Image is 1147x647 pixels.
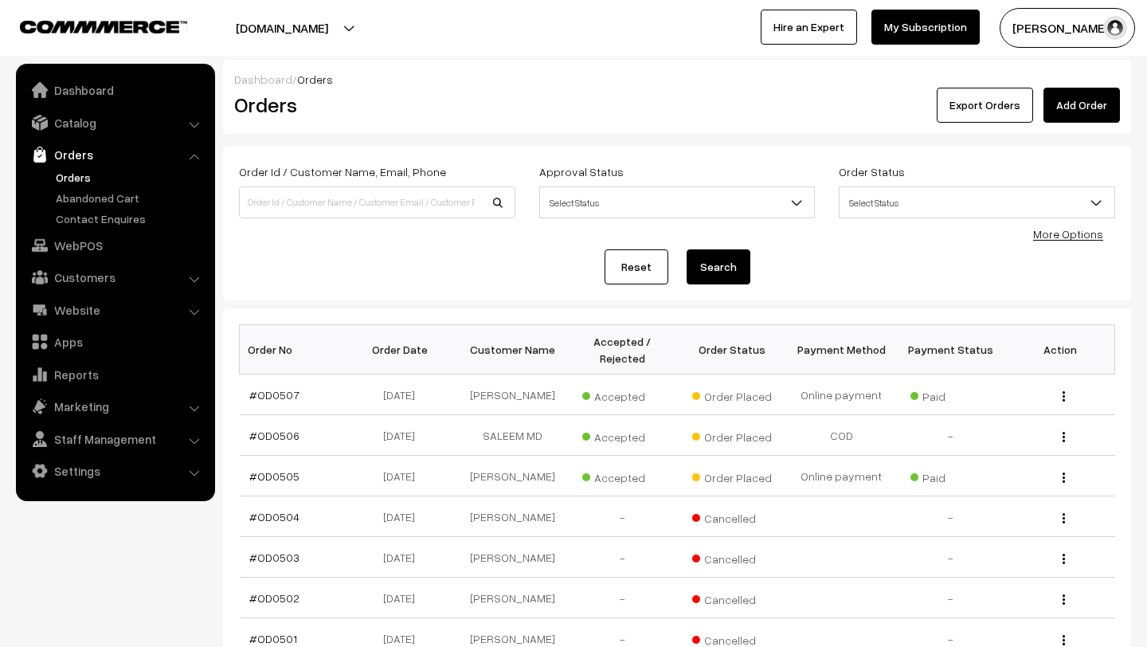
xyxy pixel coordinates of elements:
span: Cancelled [692,506,772,527]
th: Order Date [349,325,458,374]
img: Menu [1063,473,1065,483]
img: Menu [1063,594,1065,605]
td: - [896,496,1005,537]
span: Order Placed [692,384,772,405]
label: Order Status [839,163,905,180]
img: Menu [1063,635,1065,645]
td: - [896,537,1005,578]
th: Accepted / Rejected [568,325,677,374]
a: #OD0503 [249,551,299,564]
a: Marketing [20,392,209,421]
td: [PERSON_NAME] [458,496,567,537]
a: #OD0501 [249,632,297,645]
td: [PERSON_NAME] [458,537,567,578]
td: [DATE] [349,496,458,537]
a: WebPOS [20,231,209,260]
img: Menu [1063,391,1065,402]
span: Accepted [582,384,662,405]
a: Staff Management [20,425,209,453]
a: Apps [20,327,209,356]
a: Orders [52,169,209,186]
a: #OD0505 [249,469,299,483]
a: Customers [20,263,209,292]
a: Hire an Expert [761,10,857,45]
th: Payment Status [896,325,1005,374]
button: [PERSON_NAME] [1000,8,1135,48]
a: COMMMERCE [20,16,159,35]
a: Reports [20,360,209,389]
span: Order Placed [692,425,772,445]
h2: Orders [234,92,514,117]
td: - [568,496,677,537]
td: SALEEM MD [458,415,567,456]
td: Online payment [786,374,895,415]
td: [PERSON_NAME] [458,456,567,496]
a: #OD0502 [249,591,299,605]
td: [DATE] [349,578,458,618]
td: - [568,578,677,618]
a: Abandoned Cart [52,190,209,206]
td: Online payment [786,456,895,496]
a: #OD0507 [249,388,299,402]
th: Action [1005,325,1114,374]
span: Paid [910,465,990,486]
a: #OD0506 [249,429,299,442]
span: Accepted [582,465,662,486]
td: [DATE] [349,537,458,578]
td: - [896,578,1005,618]
button: Export Orders [937,88,1033,123]
a: Orders [20,140,209,169]
td: COD [786,415,895,456]
td: - [568,537,677,578]
th: Order No [240,325,349,374]
td: [PERSON_NAME] [458,578,567,618]
span: Select Status [839,186,1115,218]
button: [DOMAIN_NAME] [180,8,384,48]
th: Payment Method [786,325,895,374]
img: Menu [1063,513,1065,523]
label: Order Id / Customer Name, Email, Phone [239,163,446,180]
img: Menu [1063,432,1065,442]
a: #OD0504 [249,510,299,523]
th: Order Status [677,325,786,374]
span: Select Status [539,186,816,218]
span: Orders [297,73,333,86]
label: Approval Status [539,163,624,180]
td: [DATE] [349,415,458,456]
td: [PERSON_NAME] [458,374,567,415]
input: Order Id / Customer Name / Customer Email / Customer Phone [239,186,515,218]
a: More Options [1033,227,1103,241]
span: Accepted [582,425,662,445]
th: Customer Name [458,325,567,374]
a: Contact Enquires [52,210,209,227]
a: Website [20,296,209,324]
span: Cancelled [692,547,772,567]
a: My Subscription [871,10,980,45]
td: - [896,415,1005,456]
img: user [1103,16,1127,40]
span: Paid [910,384,990,405]
td: [DATE] [349,374,458,415]
button: Search [687,249,750,284]
div: / [234,71,1120,88]
img: COMMMERCE [20,21,187,33]
span: Select Status [840,189,1114,217]
a: Reset [605,249,668,284]
span: Cancelled [692,587,772,608]
a: Add Order [1043,88,1120,123]
a: Dashboard [20,76,209,104]
td: [DATE] [349,456,458,496]
span: Order Placed [692,465,772,486]
img: Menu [1063,554,1065,564]
a: Settings [20,457,209,485]
a: Catalog [20,108,209,137]
span: Select Status [540,189,815,217]
a: Dashboard [234,73,292,86]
